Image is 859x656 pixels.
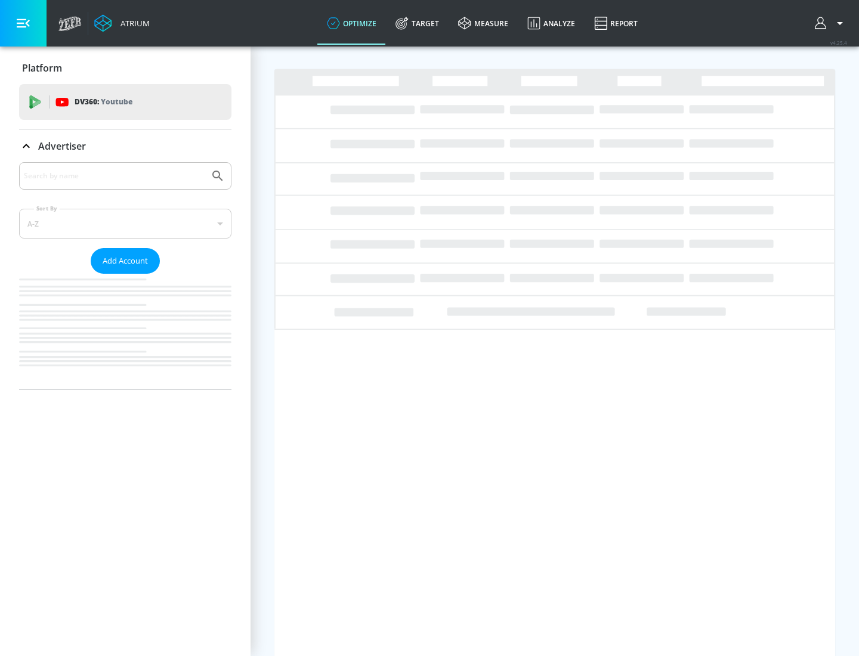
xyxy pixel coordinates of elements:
button: Add Account [91,248,160,274]
a: Analyze [518,2,585,45]
span: Add Account [103,254,148,268]
p: Platform [22,61,62,75]
a: measure [449,2,518,45]
a: Atrium [94,14,150,32]
a: Report [585,2,647,45]
label: Sort By [34,205,60,212]
div: Platform [19,51,231,85]
div: DV360: Youtube [19,84,231,120]
nav: list of Advertiser [19,274,231,389]
a: Target [386,2,449,45]
p: Advertiser [38,140,86,153]
div: Atrium [116,18,150,29]
div: Advertiser [19,162,231,389]
input: Search by name [24,168,205,184]
p: DV360: [75,95,132,109]
p: Youtube [101,95,132,108]
div: A-Z [19,209,231,239]
span: v 4.25.4 [830,39,847,46]
div: Advertiser [19,129,231,163]
a: optimize [317,2,386,45]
